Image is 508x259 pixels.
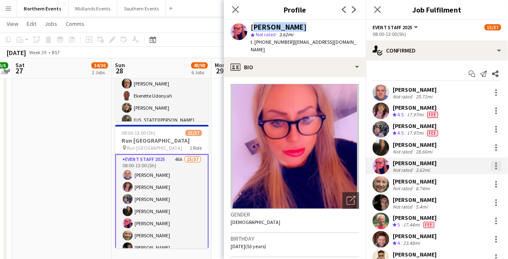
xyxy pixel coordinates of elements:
[414,167,432,173] div: 3.62mi
[393,148,414,155] div: Not rated
[343,192,359,209] div: Open photos pop-in
[114,66,125,75] span: 28
[402,221,422,229] div: 17.44mi
[393,232,437,240] div: [PERSON_NAME]
[366,4,508,15] h3: Job Fulfilment
[115,125,209,248] app-job-card: 08:00-13:00 (5h)15/37Run [GEOGRAPHIC_DATA] Run [GEOGRAPHIC_DATA]1 RoleEvent Staff 202546A15/3708:...
[393,159,437,167] div: [PERSON_NAME]
[393,214,437,221] div: [PERSON_NAME]
[393,167,414,173] div: Not rated
[426,111,440,118] div: Crew has different fees then in role
[231,84,359,209] img: Crew avatar or photo
[251,23,307,31] div: [PERSON_NAME]
[23,18,40,29] a: Edit
[398,221,400,228] span: 5
[373,24,413,30] span: Event Staff 2025
[122,130,156,136] span: 08:00-13:00 (5h)
[414,185,432,191] div: 8.74mi
[45,20,57,28] span: Jobs
[3,18,22,29] a: View
[393,178,437,185] div: [PERSON_NAME]
[414,204,429,210] div: 5.4mi
[393,251,437,258] div: [PERSON_NAME]
[393,104,440,111] div: [PERSON_NAME]
[224,4,366,15] h3: Profile
[231,219,280,225] span: [DEMOGRAPHIC_DATA]
[251,39,356,53] span: | [EMAIL_ADDRESS][DOMAIN_NAME]
[414,148,434,155] div: 28.66mi
[427,112,438,118] span: Fee
[115,137,209,144] h3: Run [GEOGRAPHIC_DATA]
[92,69,108,75] div: 2 Jobs
[14,66,25,75] span: 27
[214,66,226,75] span: 29
[373,31,501,37] div: 08:00-13:00 (5h)
[91,62,108,68] span: 34/36
[393,141,437,148] div: [PERSON_NAME]
[393,122,440,130] div: [PERSON_NAME]
[192,69,208,75] div: 6 Jobs
[393,93,414,100] div: Not rated
[190,145,202,151] span: 1 Role
[7,48,26,57] div: [DATE]
[393,86,437,93] div: [PERSON_NAME]
[406,130,426,137] div: 17.97mi
[62,18,88,29] a: Comms
[17,0,69,17] button: Northern Events
[485,24,501,30] span: 15/37
[366,40,508,60] div: Confirmed
[393,196,437,204] div: [PERSON_NAME]
[231,243,266,249] span: [DATE] (53 years)
[427,130,438,136] span: Fee
[52,49,60,55] div: BST
[115,61,125,69] span: Sun
[28,49,48,55] span: Week 39
[185,130,202,136] span: 15/37
[224,57,366,77] div: Bio
[66,20,84,28] span: Comms
[7,20,18,28] span: View
[251,39,294,45] span: t. [PHONE_NUMBER]
[117,0,166,17] button: Southern Events
[398,111,404,118] span: 4.5
[191,62,208,68] span: 48/98
[15,61,25,69] span: Sat
[393,204,414,210] div: Not rated
[41,18,61,29] a: Jobs
[402,240,422,247] div: 23.48mi
[398,130,404,136] span: 4.5
[231,235,359,242] h3: Birthday
[426,130,440,137] div: Crew has different fees then in role
[398,240,400,246] span: 4
[393,185,414,191] div: Not rated
[27,20,36,28] span: Edit
[414,93,434,100] div: 25.72mi
[424,222,434,228] span: Fee
[277,31,295,38] span: 3.62mi
[215,61,226,69] span: Mon
[373,24,419,30] button: Event Staff 2025
[231,211,359,218] h3: Gender
[127,145,183,151] span: Run [GEOGRAPHIC_DATA]
[406,111,426,118] div: 17.97mi
[422,221,436,229] div: Crew has different fees then in role
[256,31,276,38] span: Not rated
[69,0,117,17] button: Midlands Events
